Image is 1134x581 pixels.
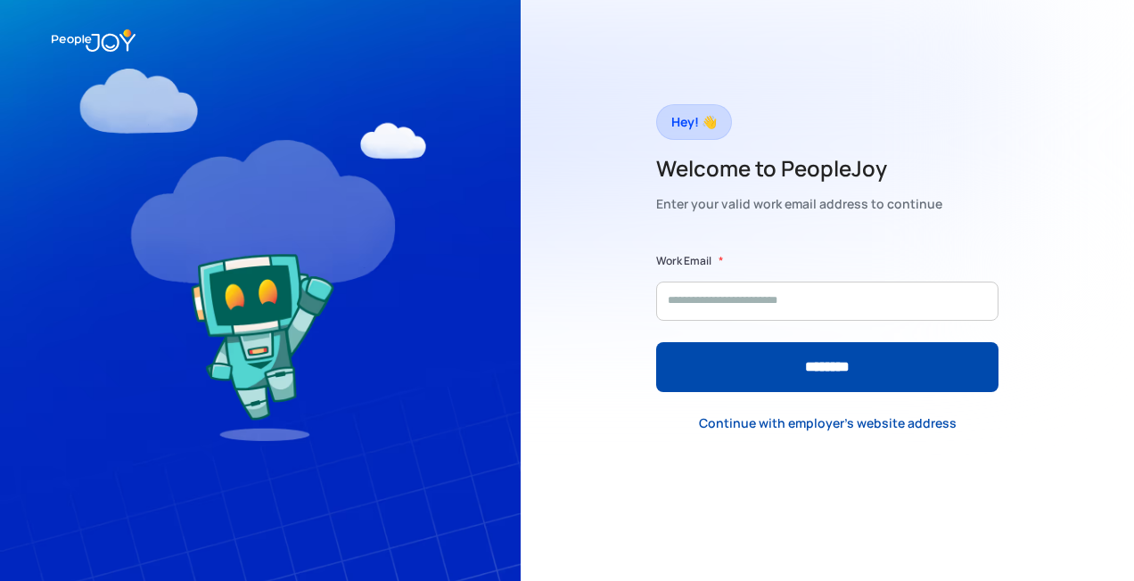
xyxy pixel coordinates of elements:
[685,405,971,442] a: Continue with employer's website address
[656,192,942,217] div: Enter your valid work email address to continue
[656,154,942,183] h2: Welcome to PeopleJoy
[699,414,957,432] div: Continue with employer's website address
[656,252,998,392] form: Form
[671,110,717,135] div: Hey! 👋
[656,252,711,270] label: Work Email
